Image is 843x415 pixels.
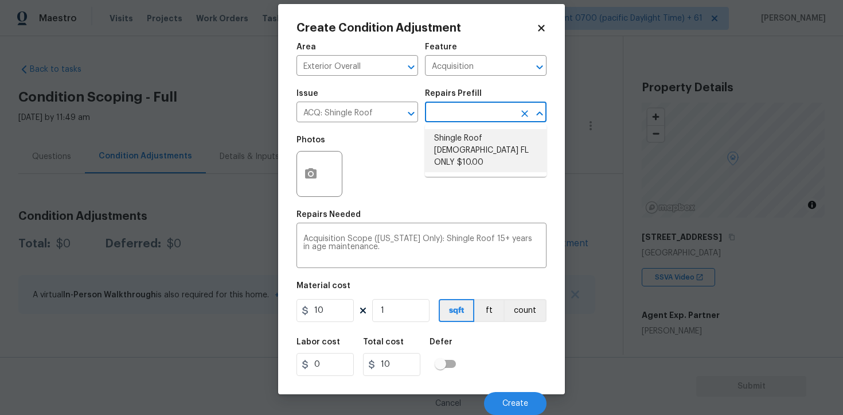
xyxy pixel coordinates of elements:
h5: Area [296,43,316,51]
button: Clear [517,106,533,122]
textarea: Acquisition Scope ([US_STATE] Only): Shingle Roof 15+ years in age maintenance. [303,235,540,259]
li: Shingle Roof [DEMOGRAPHIC_DATA] FL ONLY $10.00 [425,129,547,172]
h5: Photos [296,136,325,144]
button: Cancel [417,392,479,415]
h5: Defer [430,338,452,346]
h5: Repairs Prefill [425,90,482,98]
h5: Repairs Needed [296,211,361,219]
button: sqft [439,299,474,322]
h5: Total cost [363,338,404,346]
button: Open [532,59,548,75]
h5: Labor cost [296,338,340,346]
button: count [504,299,547,322]
span: Create [502,400,528,408]
span: Cancel [435,400,461,408]
button: Open [403,59,419,75]
button: Open [403,106,419,122]
h5: Feature [425,43,457,51]
h5: Issue [296,90,318,98]
button: Create [484,392,547,415]
h5: Material cost [296,282,350,290]
h2: Create Condition Adjustment [296,22,536,34]
button: Close [532,106,548,122]
button: ft [474,299,504,322]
